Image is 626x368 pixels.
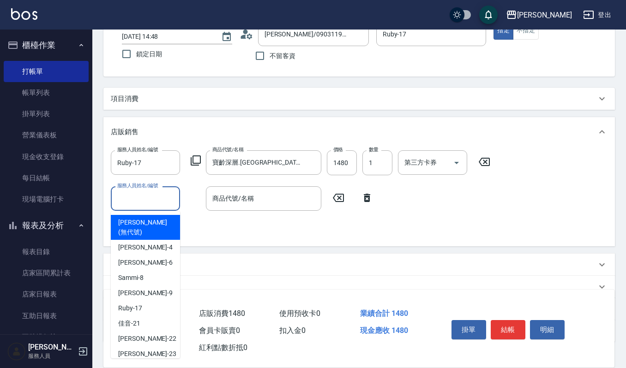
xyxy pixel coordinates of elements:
[4,82,89,103] a: 帳單列表
[118,258,173,267] span: [PERSON_NAME] -6
[117,182,158,189] label: 服務人員姓名/編號
[451,320,486,339] button: 掛單
[103,117,615,147] div: 店販銷售
[11,8,37,20] img: Logo
[4,241,89,262] a: 報表目錄
[479,6,498,24] button: save
[360,326,408,335] span: 現金應收 1480
[494,22,513,40] button: 指定
[4,146,89,167] a: 現金收支登錄
[118,303,142,313] span: Ruby -17
[4,214,89,237] button: 報表及分析
[111,127,138,137] p: 店販銷售
[111,94,138,104] p: 項目消費
[579,6,615,24] button: 登出
[199,309,245,318] span: 店販消費 1480
[28,343,75,352] h5: [PERSON_NAME]
[118,273,144,283] span: Sammi -8
[118,288,173,298] span: [PERSON_NAME] -9
[279,309,320,318] span: 使用預收卡 0
[4,305,89,326] a: 互助日報表
[360,309,408,318] span: 業績合計 1480
[530,320,565,339] button: 明細
[449,155,464,170] button: Open
[4,189,89,210] a: 現場電腦打卡
[118,349,176,359] span: [PERSON_NAME] -23
[4,103,89,125] a: 掛單列表
[117,146,158,153] label: 服務人員姓名/編號
[7,342,26,361] img: Person
[502,6,576,24] button: [PERSON_NAME]
[136,49,162,59] span: 鎖定日期
[118,319,140,328] span: 佳音 -21
[369,146,379,153] label: 數量
[122,29,212,44] input: YYYY/MM/DD hh:mm
[28,352,75,360] p: 服務人員
[118,218,173,237] span: [PERSON_NAME] (無代號)
[212,146,243,153] label: 商品代號/名稱
[517,9,572,21] div: [PERSON_NAME]
[103,276,615,298] div: 使用預收卡
[4,262,89,284] a: 店家區間累計表
[491,320,525,339] button: 結帳
[4,33,89,57] button: 櫃檯作業
[199,326,240,335] span: 會員卡販賣 0
[279,326,306,335] span: 扣入金 0
[270,51,295,61] span: 不留客資
[199,343,247,352] span: 紅利點數折抵 0
[4,167,89,189] a: 每日結帳
[118,243,173,252] span: [PERSON_NAME] -4
[333,146,343,153] label: 價格
[118,334,176,344] span: [PERSON_NAME] -22
[4,61,89,82] a: 打帳單
[103,254,615,276] div: 預收卡販賣
[103,88,615,110] div: 項目消費
[4,125,89,146] a: 營業儀表板
[216,26,238,48] button: Choose date, selected date is 2025-10-13
[4,326,89,348] a: 互助排行榜
[4,284,89,305] a: 店家日報表
[513,22,539,40] button: 不指定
